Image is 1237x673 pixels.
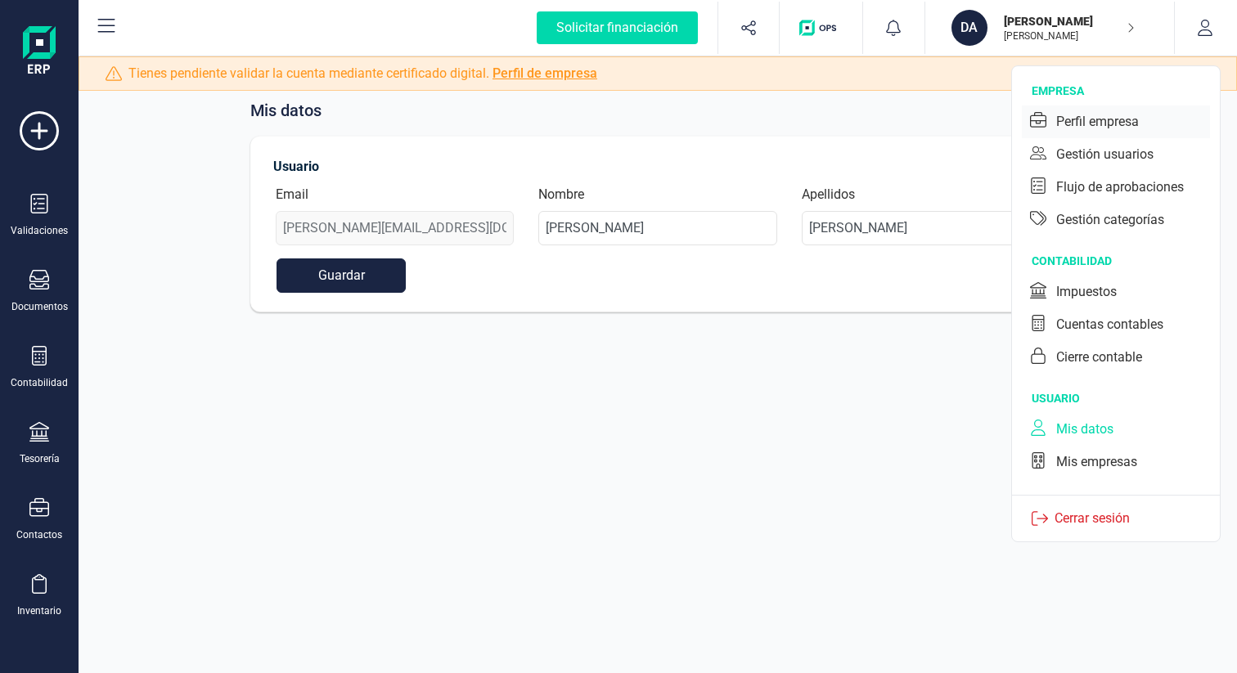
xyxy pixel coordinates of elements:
div: Inventario [17,604,61,617]
button: Logo de OPS [789,2,852,54]
img: Logo de OPS [799,20,843,36]
div: Perfil empresa [1056,112,1139,132]
span: Tienes pendiente validar la cuenta mediante certificado digital. [128,64,597,83]
div: Tesorería [20,452,60,465]
p: [PERSON_NAME] [1004,13,1135,29]
div: Contactos [16,528,62,541]
span: Mis datos [250,98,322,123]
div: empresa [1032,83,1220,99]
input: Introduce tu apellido [802,211,1040,245]
div: Mis empresas [1056,452,1137,472]
div: Contabilidad [11,376,68,389]
div: Cuentas contables [1056,315,1163,334]
label: Apellidos [802,185,855,204]
div: Cierre contable [1056,348,1142,367]
p: [PERSON_NAME] [1004,29,1135,43]
label: Email [276,185,308,204]
p: Cerrar sesión [1048,509,1136,528]
div: contabilidad [1032,253,1220,269]
div: Gestión usuarios [1056,145,1154,164]
div: Solicitar financiación [537,11,698,44]
input: Introduce tu nombre [538,211,776,245]
a: Perfil de empresa [493,65,597,81]
div: usuario [1032,390,1220,406]
div: Gestión categorías [1056,210,1164,230]
button: Guardar [277,258,406,293]
div: Mis datos [1056,420,1113,439]
div: Documentos [11,300,68,313]
img: Logo Finanedi [23,26,56,79]
div: DA [951,10,987,46]
b: Usuario [273,159,319,174]
div: Impuestos [1056,282,1117,302]
div: Validaciones [11,224,68,237]
label: Nombre [538,185,584,204]
button: Solicitar financiación [517,2,717,54]
button: DA[PERSON_NAME][PERSON_NAME] [945,2,1154,54]
div: Flujo de aprobaciones [1056,177,1184,197]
